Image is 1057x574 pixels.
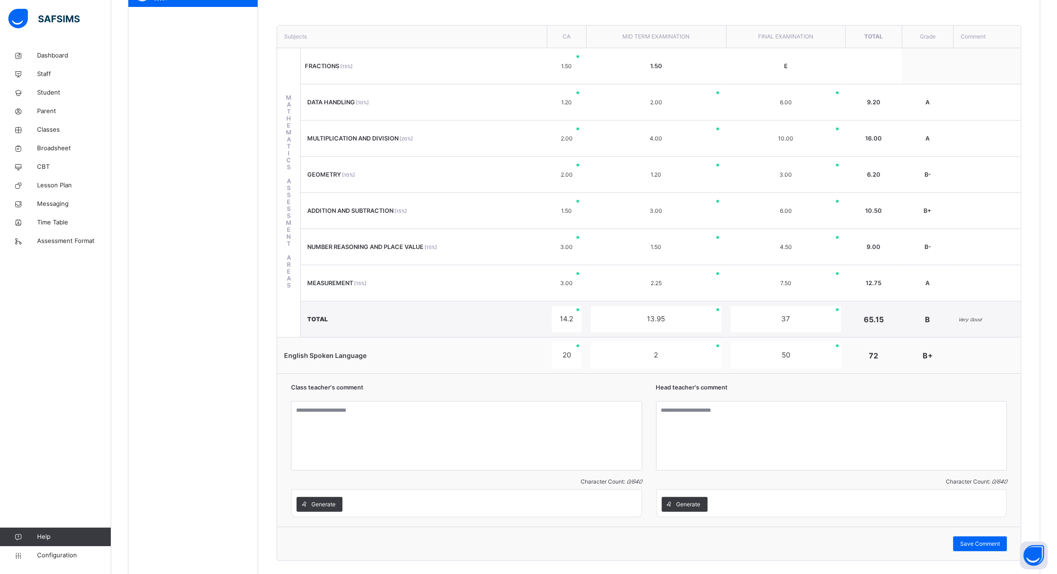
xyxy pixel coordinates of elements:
div: 2.00 [552,125,582,152]
span: B [925,315,930,324]
div: 3.00 [731,161,841,188]
span: 10.50 [865,207,882,214]
div: 13.95 [591,306,722,332]
th: Comment [954,26,1021,48]
span: 12.75 [866,280,881,287]
div: 1.50 [552,198,582,224]
th: Subjects [277,26,547,48]
div: 3.00 [552,270,582,296]
span: [ 15 %] [340,64,353,69]
div: 2.00 [552,161,582,188]
span: A [926,99,930,106]
div: 37 [731,306,841,332]
span: B+ [924,207,932,214]
div: 10.00 [731,125,841,152]
span: 9.20 [867,99,880,106]
span: 65.15 [864,315,884,324]
th: CA [547,26,586,48]
span: Generate [677,500,701,509]
i: 0 / 640 [992,478,1007,485]
div: 1.50 [552,53,582,79]
span: TOTAL [308,316,328,323]
div: 2.00 [591,89,722,115]
span: Measurement [308,280,367,287]
button: Open asap [1020,542,1048,569]
div: 3.00 [552,234,582,260]
span: 16.00 [865,135,882,142]
span: [ 10 %] [342,172,355,178]
span: Class teacher's comment [291,383,363,392]
span: Configuration [37,551,111,560]
th: Grade [902,26,954,48]
span: Lesson Plan [37,181,111,190]
span: Head teacher's comment [656,383,728,392]
span: Addition and Subtraction [308,207,407,214]
div: 20 [552,342,582,369]
span: Mathematics Assessment Areas [284,94,293,289]
span: Broadsheet [37,144,111,153]
div: 2 [591,342,722,369]
span: Data Handling [308,99,369,106]
span: 72 [869,351,878,360]
span: Time Table [37,218,111,227]
th: FINAL EXAMINATION [726,26,845,48]
i: Very Good [958,317,981,322]
span: Multiplication and Division [308,135,413,142]
span: 1.50 [650,63,662,70]
span: Total [864,33,883,40]
div: 7.50 [731,270,841,296]
span: B- [924,243,931,250]
span: A [926,280,930,287]
div: 4.50 [731,234,841,260]
div: 1.50 [591,234,722,260]
div: 6.00 [731,198,841,224]
img: safsims [8,9,80,28]
th: MID TERM EXAMINATION [586,26,726,48]
span: [ 15 %] [394,208,407,214]
span: 9.00 [867,243,880,250]
span: Character Count: [581,478,642,485]
span: Assessment Format [37,236,111,246]
span: B+ [923,351,933,360]
div: 6.00 [731,89,841,115]
span: [ 20 %] [399,136,413,141]
span: Staff [37,70,111,79]
span: [ 10 %] [355,100,369,105]
span: Classes [37,125,111,134]
i: 0 / 640 [627,478,642,485]
span: Number Reasoning and Place Value [308,243,437,250]
span: B- [924,171,931,178]
span: Save Comment [960,540,1000,548]
div: 1.20 [591,161,722,188]
span: Parent [37,107,111,116]
span: Character Count: [946,478,1007,485]
span: E [784,63,788,70]
div: 2.25 [591,270,722,296]
span: A [926,135,930,142]
span: Help [37,532,111,542]
div: 50 [731,342,841,369]
span: [ 15 %] [424,244,437,250]
div: 1.20 [552,89,582,115]
span: CBT [37,162,111,172]
span: [ 15 %] [354,281,367,286]
span: 6.20 [867,171,880,178]
span: English Spoken Language [284,351,367,359]
div: 3.00 [591,198,722,224]
div: 4.00 [591,125,722,152]
div: 14.2 [552,306,582,332]
span: Fractions [305,63,353,70]
span: Generate [311,500,335,509]
span: Dashboard [37,51,111,60]
span: Student [37,88,111,97]
span: Geometry [308,171,355,178]
span: Messaging [37,199,111,209]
